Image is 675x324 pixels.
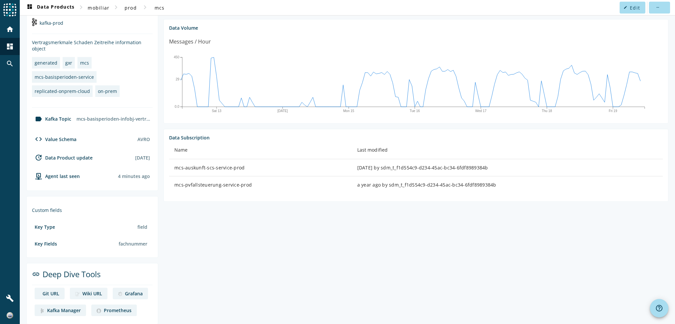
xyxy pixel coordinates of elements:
[104,307,132,313] div: Prometheus
[125,5,137,11] span: prod
[137,136,150,142] div: AVRO
[3,3,16,16] img: spoud-logo.svg
[35,154,43,162] mat-icon: update
[74,113,153,125] div: mcs-basisperioden-infobj-vertragsmerkmale-schaden-zeitreihe-v2-prod
[35,288,65,299] a: deep dive imageGit URL
[620,2,645,14] button: Edit
[116,238,150,250] div: fachnummer
[32,135,76,143] div: Value Schema
[40,309,44,313] img: deep dive image
[65,60,72,66] div: gxr
[98,88,117,94] div: on-prem
[176,77,180,81] text: 29
[175,105,179,108] text: 0.0
[542,109,552,113] text: Thu 18
[120,2,141,14] button: prod
[88,5,109,11] span: mobiliar
[174,164,347,171] div: mcs-auskunft-scs-service-prod
[278,109,288,113] text: [DATE]
[6,294,14,302] mat-icon: build
[212,109,221,113] text: Sat 13
[32,154,93,162] div: Data Product update
[6,25,14,33] mat-icon: home
[135,155,150,161] div: [DATE]
[169,141,352,159] th: Name
[32,18,37,26] img: kafka-prod
[32,172,80,180] div: agent-env-prod
[35,74,94,80] div: mcs-basisperioden-service
[118,292,122,296] img: deep dive image
[32,39,153,52] div: Vertragsmerkmale Schaden Zeitreihe information object
[169,134,663,141] div: Data Subscription
[630,5,640,11] span: Edit
[32,207,153,213] div: Custom fields
[169,38,211,46] div: Messages / Hour
[23,2,77,14] button: Data Products
[174,55,179,59] text: 450
[26,4,34,12] mat-icon: dashboard
[7,312,13,319] img: 4630c00465cddc62c5e0d48377b6cd43
[85,2,112,14] button: mobiliar
[169,25,663,31] div: Data Volume
[80,60,89,66] div: mcs
[97,309,101,313] img: deep dive image
[112,3,120,11] mat-icon: chevron_right
[6,60,14,68] mat-icon: search
[352,176,663,193] td: a year ago by sdm_t_f1d554c9-d234-45ac-bc34-6fdf8989384b
[655,304,663,312] mat-icon: help_outline
[352,141,663,159] th: Last modified
[35,115,43,123] mat-icon: label
[35,135,43,143] mat-icon: code
[43,290,59,297] div: Git URL
[91,305,137,316] a: deep dive imagePrometheus
[32,17,153,34] div: kafka-prod
[35,88,90,94] div: replicated-onprem-cloud
[75,292,80,296] img: deep dive image
[77,3,85,11] mat-icon: chevron_right
[6,43,14,50] mat-icon: dashboard
[113,288,148,299] a: deep dive imageGrafana
[155,5,165,11] span: mcs
[70,288,107,299] a: deep dive imageWiki URL
[35,224,55,230] div: Key Type
[35,60,57,66] div: generated
[35,305,86,316] a: deep dive imageKafka Manager
[32,115,71,123] div: Kafka Topic
[149,2,170,14] button: mcs
[125,290,143,297] div: Grafana
[174,182,347,188] div: mcs-pvfallsteuerung-service-prod
[32,270,40,278] mat-icon: link
[35,241,57,247] div: Key Fields
[343,109,354,113] text: Mon 15
[624,6,627,9] mat-icon: edit
[135,221,150,233] div: field
[352,159,663,176] td: [DATE] by sdm_t_f1d554c9-d234-45ac-bc34-6fdf8989384b
[118,173,150,179] div: Agents typically reports every 15min to 1h
[82,290,102,297] div: Wiki URL
[141,3,149,11] mat-icon: chevron_right
[656,6,659,9] mat-icon: more_horiz
[609,109,617,113] text: Fri 19
[475,109,487,113] text: Wed 17
[32,269,153,285] div: Deep Dive Tools
[26,4,74,12] span: Data Products
[410,109,420,113] text: Tue 16
[47,307,81,313] div: Kafka Manager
